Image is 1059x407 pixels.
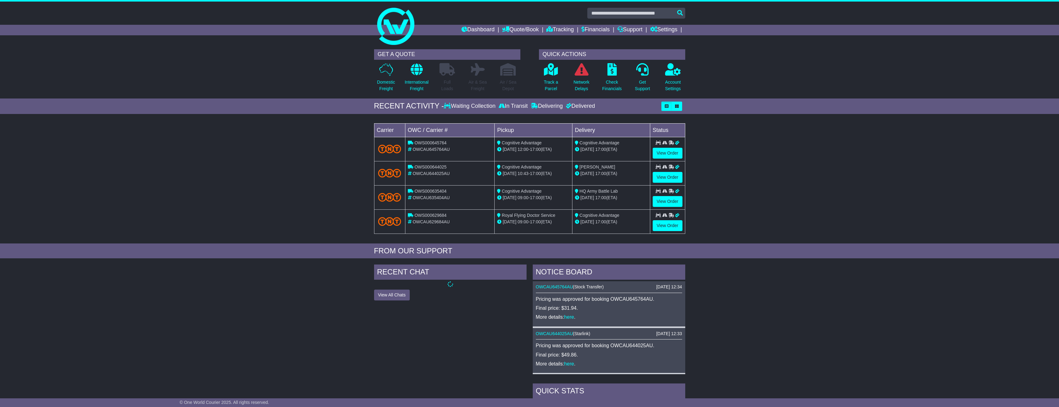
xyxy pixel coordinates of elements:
span: [DATE] [580,147,594,152]
p: Air / Sea Depot [500,79,517,92]
div: [DATE] 12:34 [656,284,682,290]
span: Cognitive Advantage [502,189,541,194]
p: International Freight [405,79,429,92]
span: [DATE] [580,171,594,176]
a: GetSupport [634,63,650,95]
span: [DATE] [503,171,516,176]
span: OWCAU644025AU [413,171,450,176]
span: OWCAU629684AU [413,219,450,224]
p: More details: . [536,314,682,320]
p: Network Delays [573,79,589,92]
a: Financials [581,25,610,35]
a: NetworkDelays [573,63,589,95]
span: 10:43 [518,171,528,176]
span: OWS000644025 [414,164,447,169]
p: Check Financials [602,79,622,92]
a: OWCAU645764AU [536,284,573,289]
img: TNT_Domestic.png [378,145,401,153]
a: Settings [650,25,677,35]
a: AccountSettings [665,63,681,95]
img: TNT_Domestic.png [378,169,401,177]
p: Account Settings [665,79,681,92]
td: Carrier [374,123,405,137]
p: Final price: $31.94. [536,305,682,311]
div: (ETA) [575,195,647,201]
a: DomesticFreight [377,63,395,95]
span: 17:00 [530,195,541,200]
div: Delivering [529,103,564,110]
a: Quote/Book [502,25,539,35]
span: 09:00 [518,195,528,200]
div: - (ETA) [497,219,570,225]
span: Cognitive Advantage [502,164,541,169]
div: (ETA) [575,146,647,153]
span: Cognitive Advantage [580,213,619,218]
p: Track a Parcel [544,79,558,92]
span: 17:00 [595,195,606,200]
div: [DATE] 12:33 [656,331,682,336]
div: RECENT CHAT [374,265,527,281]
span: 17:00 [595,171,606,176]
button: View All Chats [374,290,410,300]
div: GET A QUOTE [374,49,520,60]
span: [DATE] [503,195,516,200]
a: Dashboard [461,25,495,35]
p: Get Support [635,79,650,92]
span: 17:00 [530,171,541,176]
div: Delivered [564,103,595,110]
span: 17:00 [530,147,541,152]
span: © One World Courier 2025. All rights reserved. [180,400,269,405]
span: [DATE] [503,147,516,152]
p: Air & Sea Freight [469,79,487,92]
div: QUICK ACTIONS [539,49,685,60]
span: OWS000645764 [414,140,447,145]
span: OWCAU645764AU [413,147,450,152]
span: [DATE] [580,195,594,200]
div: - (ETA) [497,146,570,153]
div: - (ETA) [497,195,570,201]
span: OWS000635404 [414,189,447,194]
td: Pickup [495,123,572,137]
p: Full Loads [439,79,455,92]
a: View Order [653,196,682,207]
div: (ETA) [575,219,647,225]
span: 12:00 [518,147,528,152]
div: In Transit [497,103,529,110]
a: here [564,361,574,366]
a: CheckFinancials [602,63,622,95]
p: More details: . [536,361,682,367]
div: RECENT ACTIVITY - [374,102,444,111]
span: 09:00 [518,219,528,224]
a: Track aParcel [544,63,558,95]
a: Tracking [546,25,574,35]
a: here [564,314,574,320]
span: [DATE] [503,219,516,224]
span: Royal Flying Doctor Service [502,213,555,218]
div: FROM OUR SUPPORT [374,247,685,256]
p: Pricing was approved for booking OWCAU644025AU. [536,343,682,348]
span: OWCAU635404AU [413,195,450,200]
div: - (ETA) [497,170,570,177]
div: ( ) [536,331,682,336]
span: Starlink [574,331,589,336]
td: Status [650,123,685,137]
a: Support [617,25,642,35]
td: Delivery [572,123,650,137]
span: 17:00 [595,147,606,152]
a: OWCAU644025AU [536,331,573,336]
span: OWS000629684 [414,213,447,218]
div: NOTICE BOARD [533,265,685,281]
div: Waiting Collection [444,103,497,110]
span: [PERSON_NAME] [580,164,615,169]
div: (ETA) [575,170,647,177]
img: TNT_Domestic.png [378,193,401,201]
td: OWC / Carrier # [405,123,495,137]
a: View Order [653,172,682,183]
p: Final price: $49.86. [536,352,682,358]
span: [DATE] [580,219,594,224]
p: Pricing was approved for booking OWCAU645764AU. [536,296,682,302]
span: HQ Army Battle Lab [580,189,618,194]
span: Cognitive Advantage [580,140,619,145]
a: InternationalFreight [404,63,429,95]
div: ( ) [536,284,682,290]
